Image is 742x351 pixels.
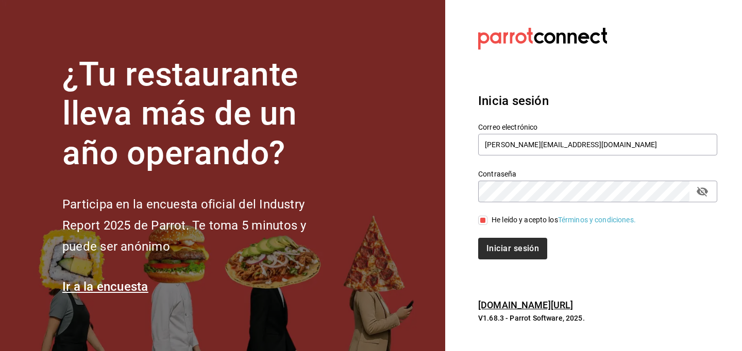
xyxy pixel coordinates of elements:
input: Ingresa tu correo electrónico [478,134,717,155]
label: Contraseña [478,170,717,177]
label: Correo electrónico [478,123,717,130]
div: He leído y acepto los [492,215,636,225]
a: Ir a la encuesta [62,279,148,294]
h2: Participa en la encuesta oficial del Industry Report 2025 de Parrot. Te toma 5 minutos y puede se... [62,194,341,257]
button: passwordField [694,183,711,200]
h3: Inicia sesión [478,92,717,110]
a: Términos y condiciones. [558,216,636,224]
button: Iniciar sesión [478,238,547,259]
a: [DOMAIN_NAME][URL] [478,300,573,310]
h1: ¿Tu restaurante lleva más de un año operando? [62,55,341,173]
p: V1.68.3 - Parrot Software, 2025. [478,313,717,323]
